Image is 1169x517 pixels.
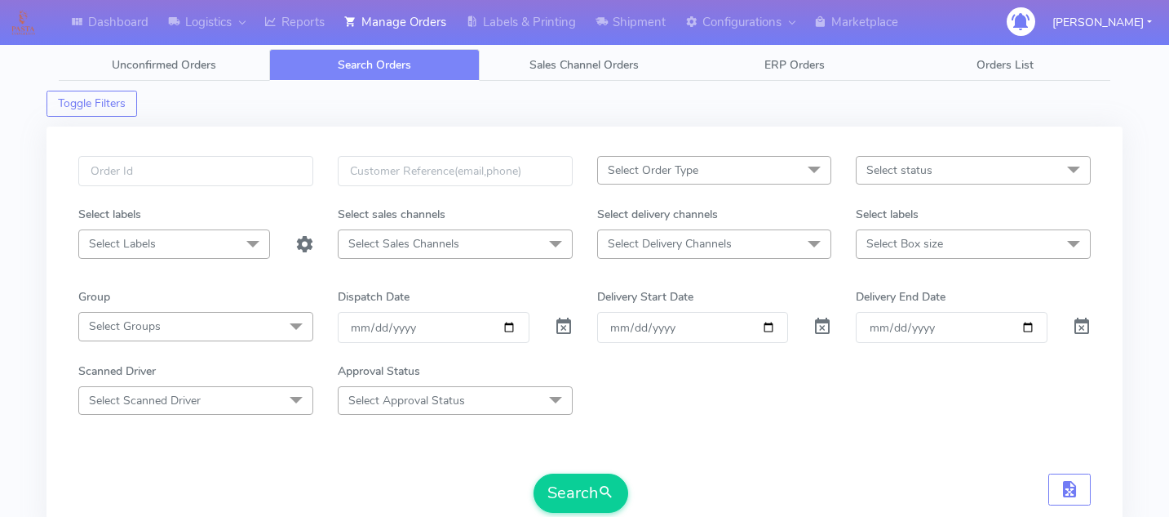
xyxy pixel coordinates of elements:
[856,206,919,223] label: Select labels
[338,288,410,305] label: Dispatch Date
[78,288,110,305] label: Group
[338,57,411,73] span: Search Orders
[78,363,156,380] label: Scanned Driver
[338,156,573,186] input: Customer Reference(email,phone)
[597,288,693,305] label: Delivery Start Date
[764,57,825,73] span: ERP Orders
[529,57,639,73] span: Sales Channel Orders
[608,163,698,178] span: Select Order Type
[338,206,445,223] label: Select sales channels
[348,393,465,408] span: Select Approval Status
[856,288,945,305] label: Delivery End Date
[866,163,932,178] span: Select status
[866,236,943,252] span: Select Box size
[338,363,420,380] label: Approval Status
[534,474,628,513] button: Search
[78,156,313,186] input: Order Id
[89,393,201,408] span: Select Scanned Driver
[348,236,459,252] span: Select Sales Channels
[608,236,732,252] span: Select Delivery Channels
[89,236,156,252] span: Select Labels
[59,49,1110,81] ul: Tabs
[112,57,216,73] span: Unconfirmed Orders
[78,206,141,223] label: Select labels
[46,91,137,117] button: Toggle Filters
[976,57,1034,73] span: Orders List
[89,319,161,334] span: Select Groups
[1040,6,1164,39] button: [PERSON_NAME]
[597,206,718,223] label: Select delivery channels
